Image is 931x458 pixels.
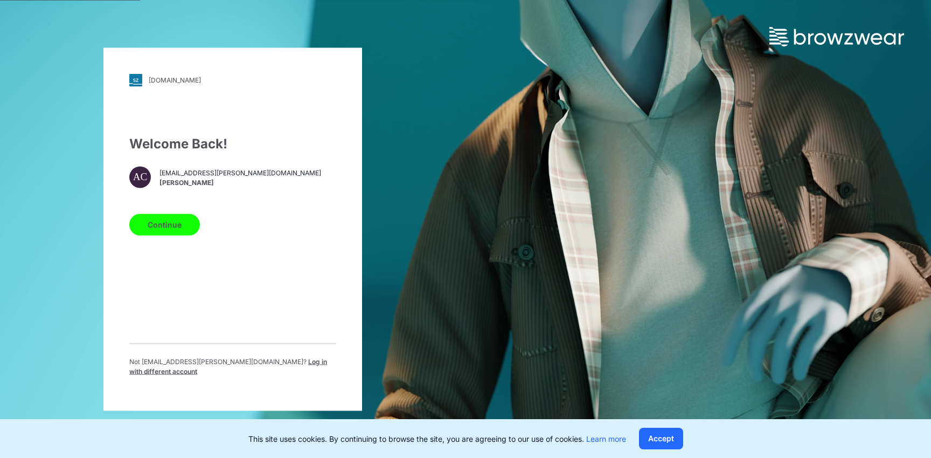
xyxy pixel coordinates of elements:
[129,134,336,153] div: Welcome Back!
[639,428,683,449] button: Accept
[129,73,142,86] img: svg+xml;base64,PHN2ZyB3aWR0aD0iMjgiIGhlaWdodD0iMjgiIHZpZXdCb3g9IjAgMCAyOCAyOCIgZmlsbD0ibm9uZSIgeG...
[149,76,201,84] div: [DOMAIN_NAME]
[769,27,904,46] img: browzwear-logo.73288ffb.svg
[248,433,626,445] p: This site uses cookies. By continuing to browse the site, you are agreeing to our use of cookies.
[586,434,626,443] a: Learn more
[159,168,321,178] span: [EMAIL_ADDRESS][PERSON_NAME][DOMAIN_NAME]
[129,357,336,376] p: Not [EMAIL_ADDRESS][PERSON_NAME][DOMAIN_NAME] ?
[129,166,151,188] div: AC
[129,73,336,86] a: [DOMAIN_NAME]
[159,178,321,188] span: [PERSON_NAME]
[129,214,200,235] button: Continue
